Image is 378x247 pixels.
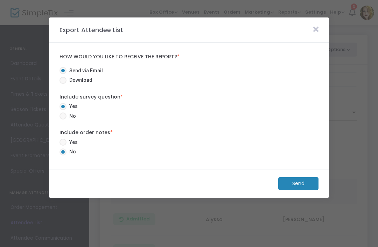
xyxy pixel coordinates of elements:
span: Send via Email [66,67,103,74]
label: How would you like to receive the report? [59,54,318,60]
span: No [66,112,76,120]
m-button: Send [278,177,318,190]
span: Download [66,77,92,84]
m-panel-header: Export Attendee List [49,17,329,43]
label: Include order notes [59,129,318,136]
label: Include survey question [59,93,318,101]
m-panel-title: Export Attendee List [56,25,127,35]
span: Yes [66,139,78,146]
span: No [66,148,76,155]
span: Yes [66,103,78,110]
